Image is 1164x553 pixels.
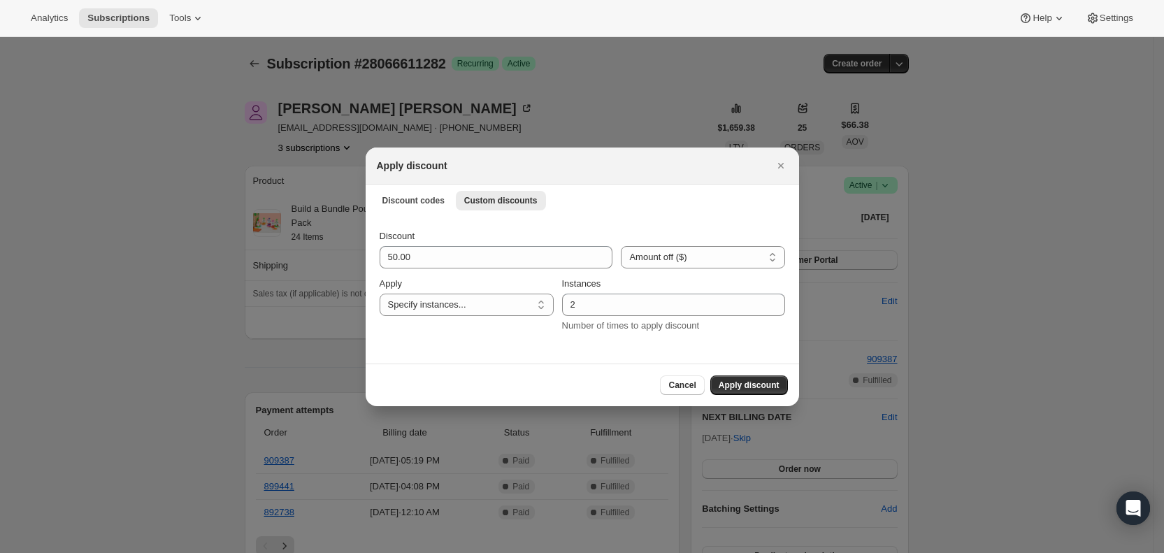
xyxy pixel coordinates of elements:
span: Analytics [31,13,68,24]
span: Tools [169,13,191,24]
button: Tools [161,8,213,28]
span: Instances [562,278,601,289]
button: Help [1010,8,1074,28]
span: Number of times to apply discount [562,320,700,331]
div: Open Intercom Messenger [1116,491,1150,525]
div: Custom discounts [366,215,799,364]
button: Analytics [22,8,76,28]
button: Settings [1077,8,1142,28]
h2: Apply discount [377,159,447,173]
span: Custom discounts [464,195,538,206]
span: Help [1033,13,1051,24]
span: Apply [380,278,403,289]
button: Cancel [660,375,704,395]
span: Settings [1100,13,1133,24]
span: Discount [380,231,415,241]
span: Apply discount [719,380,779,391]
button: Custom discounts [456,191,546,210]
button: Close [771,156,791,175]
span: Subscriptions [87,13,150,24]
span: Discount codes [382,195,445,206]
button: Apply discount [710,375,788,395]
button: Discount codes [374,191,453,210]
button: Subscriptions [79,8,158,28]
span: Cancel [668,380,696,391]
